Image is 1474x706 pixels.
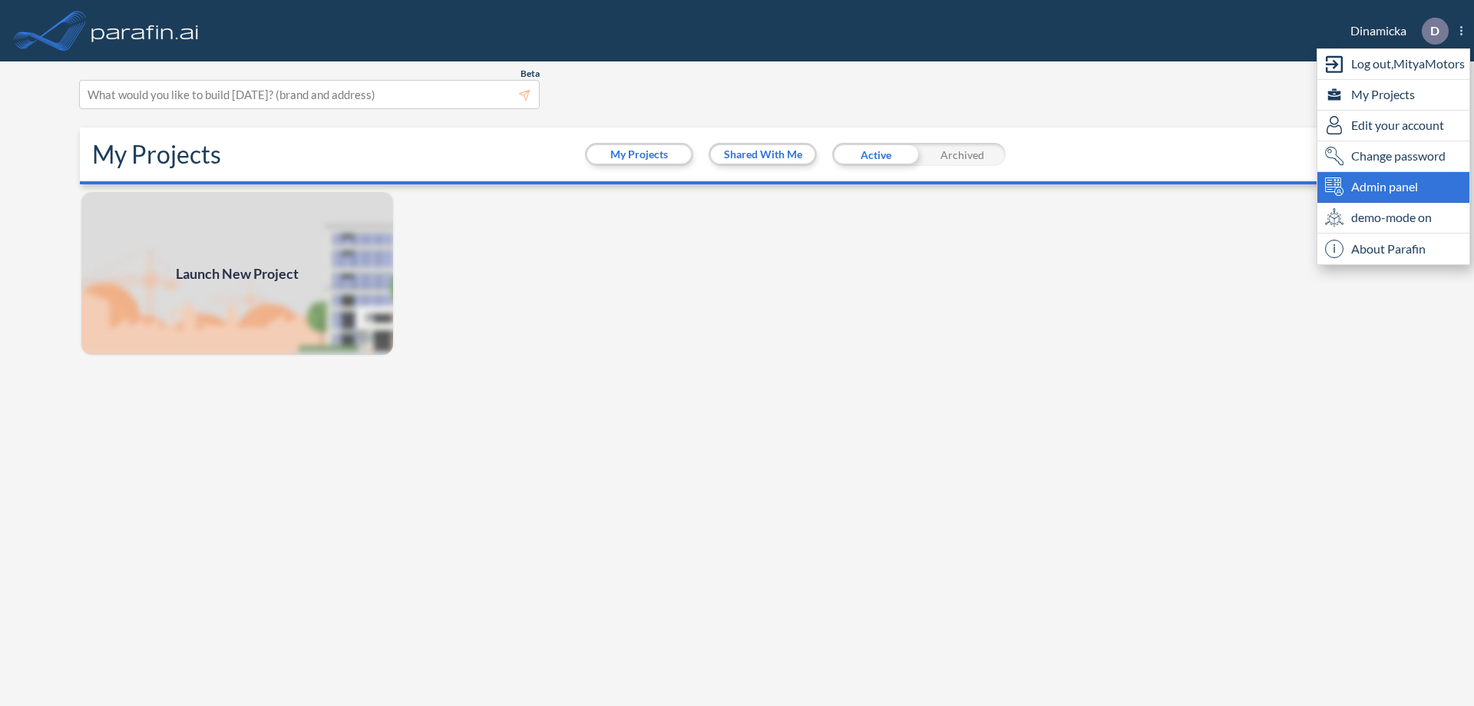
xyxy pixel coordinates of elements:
div: Log out [1317,49,1469,80]
div: Archived [919,143,1006,166]
span: Admin panel [1351,177,1418,196]
div: Dinamicka [1327,18,1462,45]
h2: My Projects [92,140,221,169]
span: Log out, MityaMotors [1351,55,1465,73]
span: i [1325,240,1343,258]
div: Edit user [1317,111,1469,141]
div: demo-mode on [1317,203,1469,234]
span: About Parafin [1351,240,1426,258]
div: About Parafin [1317,234,1469,264]
button: Shared With Me [711,145,815,164]
span: Change password [1351,147,1446,165]
span: Beta [521,68,540,80]
div: My Projects [1317,80,1469,111]
span: Edit your account [1351,116,1444,134]
span: Launch New Project [176,264,299,284]
div: Admin panel [1317,172,1469,203]
a: Launch New Project [80,191,395,356]
p: D [1430,24,1439,38]
button: My Projects [587,145,691,164]
span: My Projects [1351,85,1415,104]
div: Change password [1317,141,1469,172]
img: add [80,191,395,356]
img: logo [88,15,202,46]
div: Active [832,143,919,166]
span: demo-mode on [1351,208,1432,227]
